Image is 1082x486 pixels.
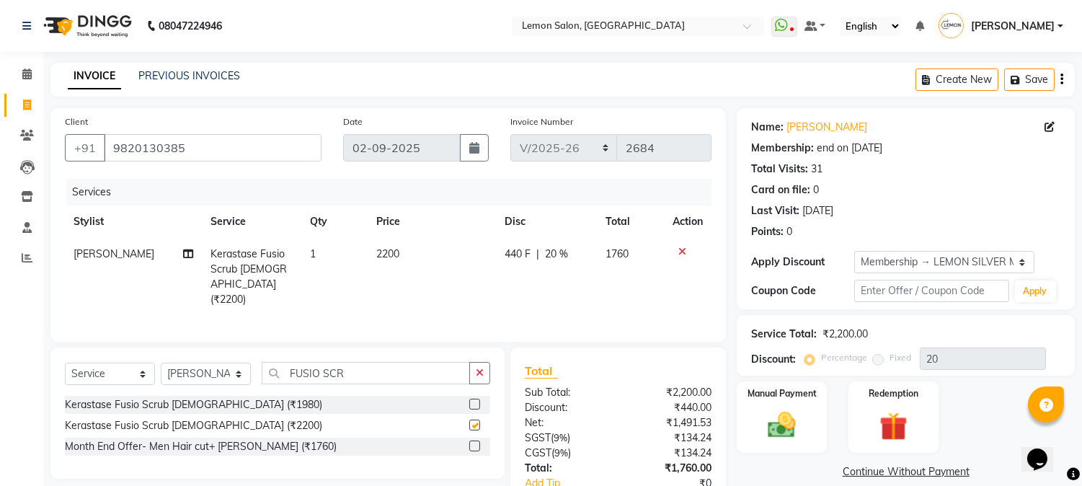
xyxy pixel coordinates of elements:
div: ₹1,491.53 [618,415,723,430]
button: Apply [1015,280,1056,302]
span: Total [525,363,558,379]
b: 08047224946 [159,6,222,46]
label: Invoice Number [510,115,573,128]
div: ₹1,760.00 [618,461,723,476]
div: ( ) [514,446,618,461]
div: Name: [751,120,784,135]
div: Service Total: [751,327,817,342]
div: ₹134.24 [618,430,723,446]
div: Last Visit: [751,203,799,218]
label: Client [65,115,88,128]
span: 9% [554,447,568,459]
div: ( ) [514,430,618,446]
th: Action [664,206,711,238]
div: Kerastase Fusio Scrub [DEMOGRAPHIC_DATA] (₹1980) [65,397,322,412]
span: 2200 [376,247,399,260]
a: PREVIOUS INVOICES [138,69,240,82]
label: Fixed [890,351,911,364]
label: Percentage [821,351,867,364]
div: 0 [813,182,819,198]
img: logo [37,6,136,46]
input: Enter Offer / Coupon Code [854,280,1008,302]
label: Manual Payment [748,387,817,400]
a: Continue Without Payment [740,464,1072,480]
th: Stylist [65,206,202,238]
button: +91 [65,134,105,162]
th: Qty [301,206,368,238]
input: Search or Scan [262,362,470,384]
img: _cash.svg [759,409,804,441]
span: 9% [554,432,567,443]
span: 1 [310,247,316,260]
div: Total Visits: [751,162,808,177]
div: ₹134.24 [618,446,723,461]
div: Apply Discount [751,255,854,270]
div: Card on file: [751,182,810,198]
div: Sub Total: [514,385,618,400]
iframe: chat widget [1021,428,1068,472]
img: Sana Mansoori [939,13,964,38]
div: [DATE] [802,203,833,218]
div: ₹440.00 [618,400,723,415]
span: 1760 [606,247,629,260]
img: _gift.svg [871,409,916,444]
span: | [536,247,539,262]
div: 0 [786,224,792,239]
button: Save [1004,69,1055,91]
div: Discount: [514,400,618,415]
div: Kerastase Fusio Scrub [DEMOGRAPHIC_DATA] (₹2200) [65,418,322,433]
th: Disc [496,206,597,238]
span: Kerastase Fusio Scrub [DEMOGRAPHIC_DATA] (₹2200) [210,247,287,306]
span: CGST [525,446,551,459]
div: Services [66,179,722,206]
div: Membership: [751,141,814,156]
div: Total: [514,461,618,476]
div: Coupon Code [751,283,854,299]
th: Price [368,206,496,238]
div: end on [DATE] [817,141,882,156]
div: Month End Offer- Men Hair cut+ [PERSON_NAME] (₹1760) [65,439,337,454]
th: Total [597,206,665,238]
span: [PERSON_NAME] [971,19,1055,34]
a: [PERSON_NAME] [786,120,867,135]
div: ₹2,200.00 [618,385,723,400]
span: SGST [525,431,551,444]
span: 20 % [545,247,568,262]
th: Service [202,206,301,238]
label: Date [343,115,363,128]
span: 440 F [505,247,531,262]
span: [PERSON_NAME] [74,247,154,260]
input: Search by Name/Mobile/Email/Code [104,134,322,162]
button: Create New [915,69,998,91]
label: Redemption [869,387,918,400]
div: 31 [811,162,822,177]
a: INVOICE [68,63,121,89]
div: Net: [514,415,618,430]
div: Points: [751,224,784,239]
div: ₹2,200.00 [822,327,868,342]
div: Discount: [751,352,796,367]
